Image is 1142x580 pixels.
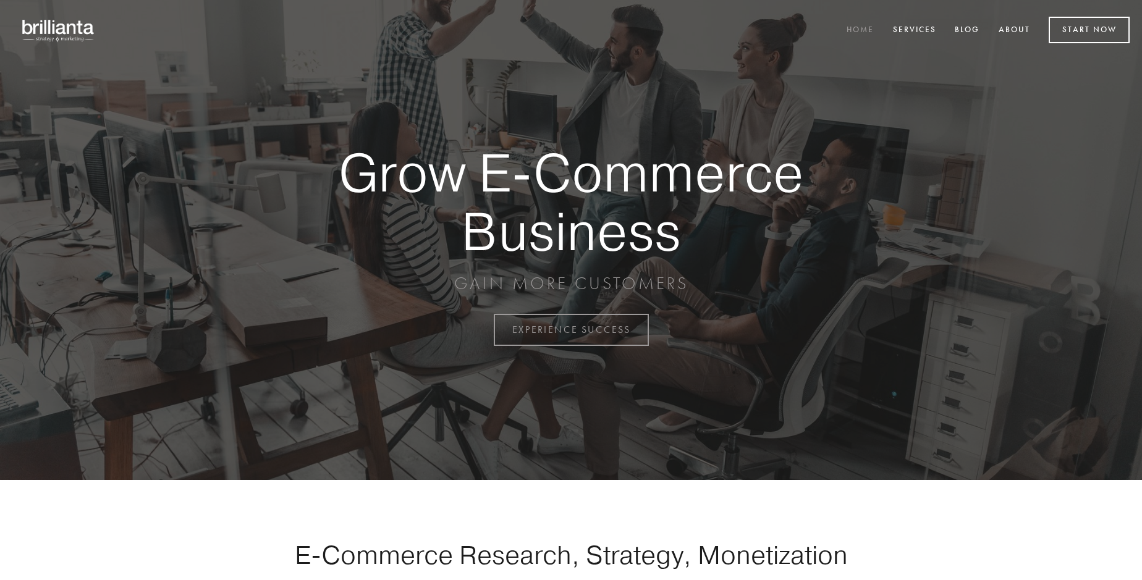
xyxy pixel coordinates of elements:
a: EXPERIENCE SUCCESS [494,314,649,346]
img: brillianta - research, strategy, marketing [12,12,105,48]
a: About [991,20,1038,41]
a: Home [839,20,882,41]
p: GAIN MORE CUSTOMERS [295,272,847,295]
a: Services [885,20,944,41]
a: Start Now [1049,17,1130,43]
h1: E-Commerce Research, Strategy, Monetization [256,539,886,570]
strong: Grow E-Commerce Business [295,143,847,260]
a: Blog [947,20,988,41]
